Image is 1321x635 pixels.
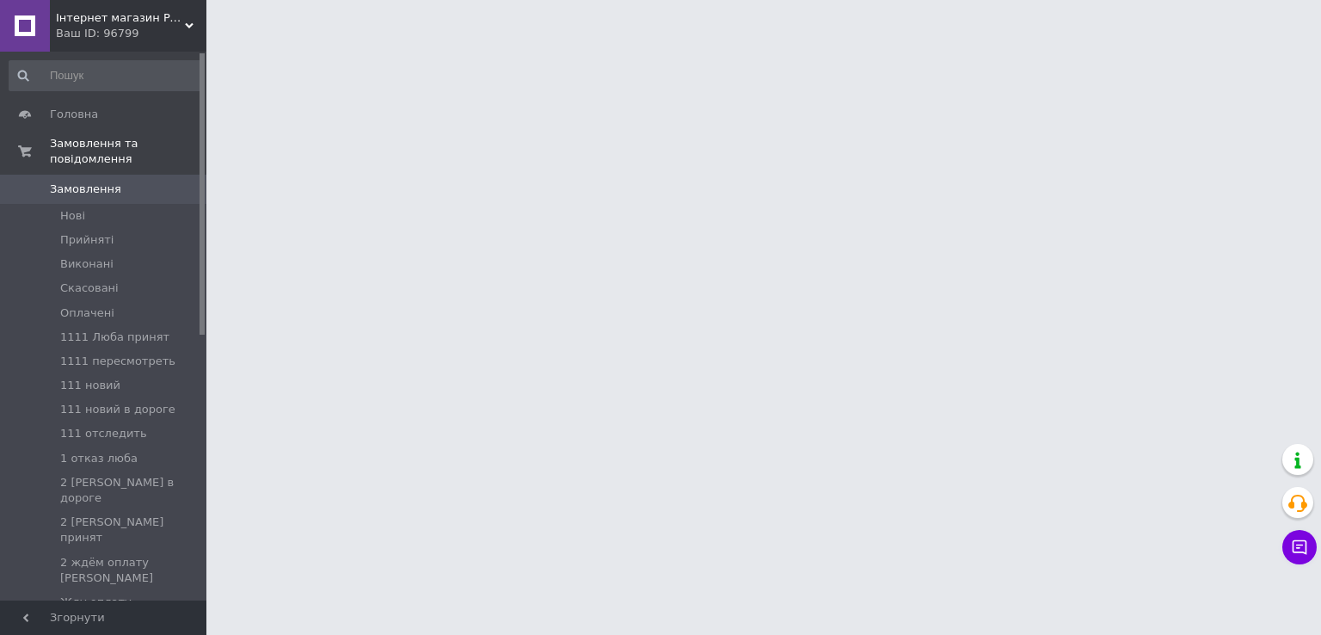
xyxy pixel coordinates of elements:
span: 1111 пересмотреть [60,354,175,369]
span: Нові [60,208,85,224]
span: Виконані [60,256,114,272]
span: Скасовані [60,281,119,296]
span: Замовлення [50,182,121,197]
span: 111 отследить [60,426,147,441]
span: 111 новий в дороге [60,402,175,417]
span: Прийняті [60,232,114,248]
span: 1 отказ люба [60,451,138,466]
span: Оплачені [60,305,114,321]
button: Чат з покупцем [1282,530,1317,564]
input: Пошук [9,60,203,91]
span: 2 [PERSON_NAME] принят [60,515,201,546]
span: Головна [50,107,98,122]
span: 2 ждём оплату [PERSON_NAME] [60,555,201,586]
span: 2 [PERSON_NAME] в дороге [60,475,201,506]
span: Інтернет магазин PaGo це товари від виробника, капці, військова амуніція, тапочки [56,10,185,26]
span: 1111 Люба принят [60,330,169,345]
span: Жду оплату [60,595,132,610]
span: 111 новий [60,378,120,393]
span: Замовлення та повідомлення [50,136,206,167]
div: Ваш ID: 96799 [56,26,206,41]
